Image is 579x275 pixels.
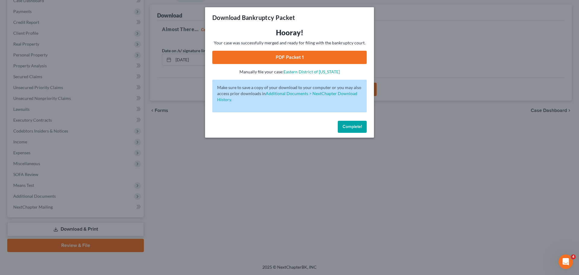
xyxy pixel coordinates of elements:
[212,51,367,64] a: PDF Packet 1
[338,121,367,133] button: Complete!
[212,69,367,75] p: Manually file your case:
[558,254,573,269] iframe: Intercom live chat
[217,91,357,102] a: Additional Documents > NextChapter Download History.
[212,13,295,22] h3: Download Bankruptcy Packet
[343,124,362,129] span: Complete!
[571,254,576,259] span: 4
[283,69,340,74] a: Eastern District of [US_STATE]
[212,28,367,37] h3: Hooray!
[217,85,362,103] p: Make sure to save a copy of your download to your computer or you may also access prior downloads in
[212,40,367,46] p: Your case was successfully merged and ready for filing with the bankruptcy court.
